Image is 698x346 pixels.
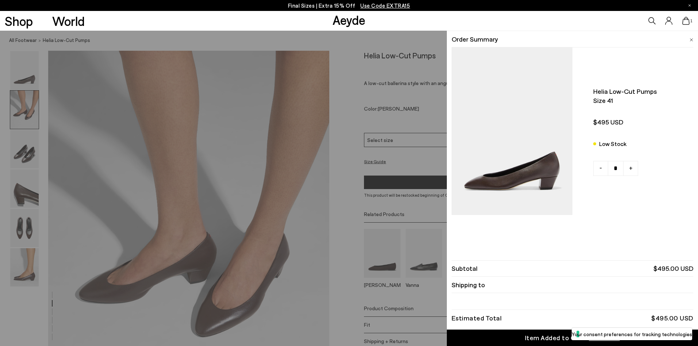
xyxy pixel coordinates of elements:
[452,280,485,289] span: Shipping to
[651,315,693,320] div: $495.00 USD
[447,330,698,346] a: Item Added to Cart View Cart
[593,161,608,176] a: -
[572,330,692,338] label: Your consent preferences for tracking technologies
[593,87,688,96] span: Helia low-cut pumps
[452,35,498,44] span: Order Summary
[288,1,410,10] p: Final Sizes | Extra 15% Off
[452,315,502,320] div: Estimated Total
[572,328,692,340] button: Your consent preferences for tracking technologies
[52,15,85,27] a: World
[452,260,693,277] li: Subtotal
[690,19,693,23] span: 1
[452,47,572,215] img: AEYDE_HELIANAPPALEATHERMOKA_1_900x.jpg
[599,163,602,172] span: -
[593,118,688,127] span: $495 USD
[629,163,633,172] span: +
[599,139,626,149] div: Low Stock
[593,96,688,105] span: Size 41
[333,12,365,27] a: Aeyde
[682,17,690,25] a: 1
[5,15,33,27] a: Shop
[623,161,638,176] a: +
[525,333,585,342] div: Item Added to Cart
[360,2,410,9] span: Navigate to /collections/ss25-final-sizes
[653,264,693,273] span: $495.00 USD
